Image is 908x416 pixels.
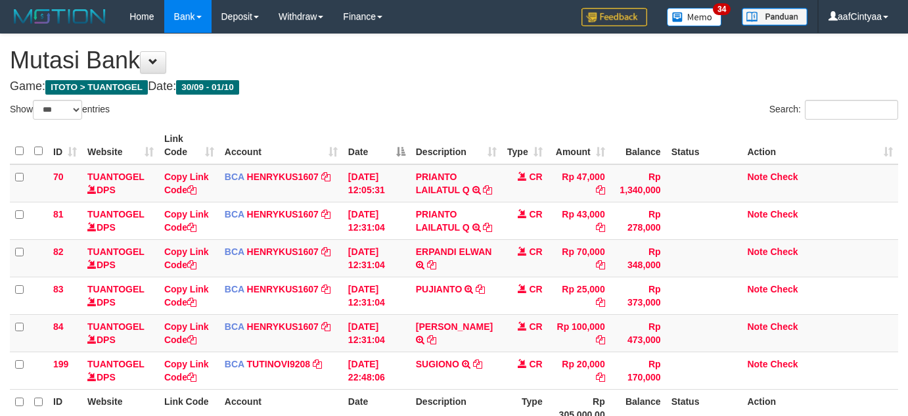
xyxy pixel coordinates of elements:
[805,100,898,120] input: Search:
[321,321,330,332] a: Copy HENRYKUS1607 to clipboard
[164,321,209,345] a: Copy Link Code
[529,209,542,220] span: CR
[483,185,492,195] a: Copy PRIANTO LAILATUL Q to clipboard
[596,260,605,270] a: Copy Rp 70,000 to clipboard
[343,239,411,277] td: [DATE] 12:31:04
[53,359,68,369] span: 199
[225,284,244,294] span: BCA
[596,222,605,233] a: Copy Rp 43,000 to clipboard
[747,321,767,332] a: Note
[770,321,798,332] a: Check
[343,164,411,202] td: [DATE] 12:05:31
[159,127,219,164] th: Link Code: activate to sort column ascending
[416,246,492,257] a: ERPANDI ELWAN
[416,172,470,195] a: PRIANTO LAILATUL Q
[53,172,64,182] span: 70
[770,284,798,294] a: Check
[770,359,798,369] a: Check
[321,209,330,220] a: Copy HENRYKUS1607 to clipboard
[713,3,731,15] span: 34
[610,127,666,164] th: Balance
[87,359,145,369] a: TUANTOGEL
[164,209,209,233] a: Copy Link Code
[87,209,145,220] a: TUANTOGEL
[176,80,239,95] span: 30/09 - 01/10
[321,284,330,294] a: Copy HENRYKUS1607 to clipboard
[225,321,244,332] span: BCA
[343,314,411,352] td: [DATE] 12:31:04
[82,314,159,352] td: DPS
[343,352,411,389] td: [DATE] 22:48:06
[666,127,742,164] th: Status
[225,359,244,369] span: BCA
[596,185,605,195] a: Copy Rp 47,000 to clipboard
[548,239,610,277] td: Rp 70,000
[82,277,159,314] td: DPS
[53,284,64,294] span: 83
[529,359,542,369] span: CR
[219,127,343,164] th: Account: activate to sort column ascending
[483,222,492,233] a: Copy PRIANTO LAILATUL Q to clipboard
[247,359,310,369] a: TUTINOVI9208
[473,359,482,369] a: Copy SUGIONO to clipboard
[548,352,610,389] td: Rp 20,000
[596,297,605,308] a: Copy Rp 25,000 to clipboard
[548,127,610,164] th: Amount: activate to sort column ascending
[747,209,767,220] a: Note
[610,164,666,202] td: Rp 1,340,000
[596,335,605,345] a: Copy Rp 100,000 to clipboard
[610,277,666,314] td: Rp 373,000
[610,202,666,239] td: Rp 278,000
[548,202,610,239] td: Rp 43,000
[53,321,64,332] span: 84
[53,246,64,257] span: 82
[529,284,542,294] span: CR
[87,172,145,182] a: TUANTOGEL
[416,284,463,294] a: PUJIANTO
[742,127,898,164] th: Action: activate to sort column ascending
[225,209,244,220] span: BCA
[164,359,209,382] a: Copy Link Code
[747,359,767,369] a: Note
[10,7,110,26] img: MOTION_logo.png
[548,314,610,352] td: Rp 100,000
[667,8,722,26] img: Button%20Memo.svg
[10,47,898,74] h1: Mutasi Bank
[343,202,411,239] td: [DATE] 12:31:04
[502,127,548,164] th: Type: activate to sort column ascending
[610,314,666,352] td: Rp 473,000
[45,80,148,95] span: ITOTO > TUANTOGEL
[82,352,159,389] td: DPS
[321,246,330,257] a: Copy HENRYKUS1607 to clipboard
[343,127,411,164] th: Date: activate to sort column descending
[581,8,647,26] img: Feedback.jpg
[10,80,898,93] h4: Game: Date:
[225,246,244,257] span: BCA
[770,172,798,182] a: Check
[427,335,436,345] a: Copy DONI MARGIYANTO to clipboard
[247,246,319,257] a: HENRYKUS1607
[33,100,82,120] select: Showentries
[770,209,798,220] a: Check
[610,352,666,389] td: Rp 170,000
[411,127,502,164] th: Description: activate to sort column ascending
[247,284,319,294] a: HENRYKUS1607
[742,8,807,26] img: panduan.png
[529,246,542,257] span: CR
[769,100,898,120] label: Search:
[747,284,767,294] a: Note
[416,359,459,369] a: SUGIONO
[247,321,319,332] a: HENRYKUS1607
[321,172,330,182] a: Copy HENRYKUS1607 to clipboard
[747,172,767,182] a: Note
[164,246,209,270] a: Copy Link Code
[610,239,666,277] td: Rp 348,000
[164,284,209,308] a: Copy Link Code
[87,246,145,257] a: TUANTOGEL
[82,239,159,277] td: DPS
[82,164,159,202] td: DPS
[53,209,64,220] span: 81
[416,209,470,233] a: PRIANTO LAILATUL Q
[247,172,319,182] a: HENRYKUS1607
[225,172,244,182] span: BCA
